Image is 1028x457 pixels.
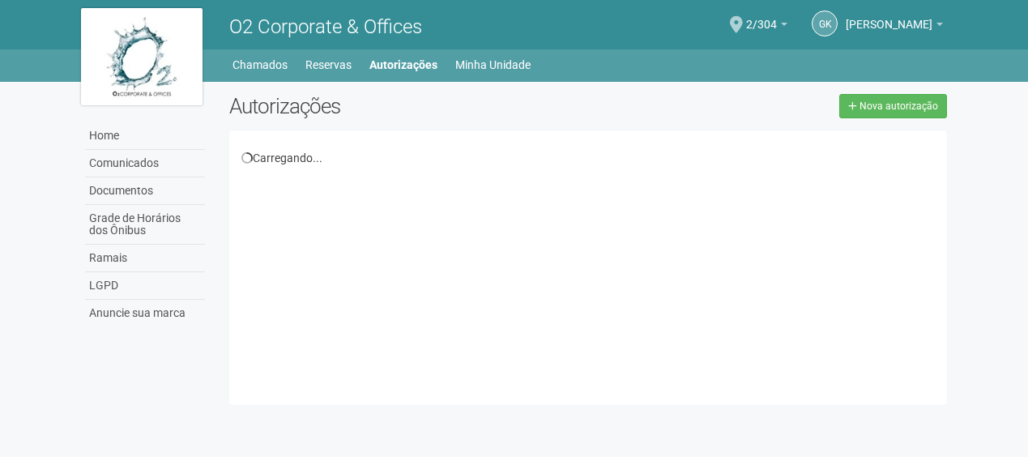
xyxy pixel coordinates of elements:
[846,20,943,33] a: [PERSON_NAME]
[812,11,838,36] a: GK
[85,177,205,205] a: Documentos
[455,53,531,76] a: Minha Unidade
[85,300,205,327] a: Anuncie sua marca
[369,53,437,76] a: Autorizações
[232,53,288,76] a: Chamados
[229,15,422,38] span: O2 Corporate & Offices
[241,151,936,165] div: Carregando...
[746,20,787,33] a: 2/304
[85,245,205,272] a: Ramais
[81,8,203,105] img: logo.jpg
[746,2,777,31] span: 2/304
[846,2,932,31] span: Gleice Kelly
[85,122,205,150] a: Home
[860,100,938,112] span: Nova autorização
[229,94,576,118] h2: Autorizações
[839,94,947,118] a: Nova autorização
[85,150,205,177] a: Comunicados
[85,205,205,245] a: Grade de Horários dos Ônibus
[85,272,205,300] a: LGPD
[305,53,352,76] a: Reservas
